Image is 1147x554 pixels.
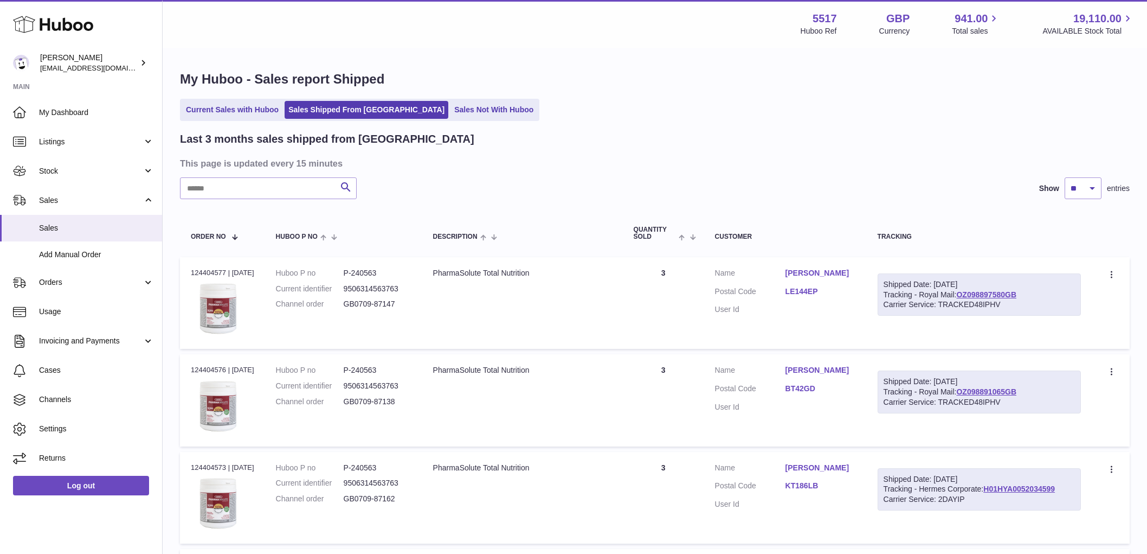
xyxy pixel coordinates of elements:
a: BT42GD [785,384,856,394]
h2: Last 3 months sales shipped from [GEOGRAPHIC_DATA] [180,132,474,147]
span: Sales [39,195,143,206]
span: Total sales [952,26,1000,36]
a: [PERSON_NAME] [785,365,856,375]
span: entries [1107,183,1130,194]
dt: Current identifier [276,284,344,294]
div: Currency [879,26,910,36]
div: Customer [715,233,856,240]
dt: Huboo P no [276,268,344,278]
dt: Name [715,463,785,476]
span: Invoicing and Payments [39,336,143,346]
dt: User Id [715,499,785,510]
dd: 9506314563763 [344,478,411,488]
span: Returns [39,453,154,463]
dd: GB0709-87138 [344,397,411,407]
span: AVAILABLE Stock Total [1042,26,1134,36]
a: Sales Shipped From [GEOGRAPHIC_DATA] [285,101,448,119]
div: Tracking - Royal Mail: [878,371,1081,413]
span: Cases [39,365,154,375]
span: Description [433,233,478,240]
strong: 5517 [813,11,837,26]
dt: Huboo P no [276,365,344,375]
span: Quantity Sold [634,226,676,240]
span: Add Manual Order [39,250,154,260]
td: 3 [623,452,704,544]
img: 55171654161492.png [191,379,245,433]
dt: Channel order [276,397,344,407]
label: Show [1039,183,1059,194]
dd: 9506314563763 [344,381,411,391]
a: KT186LB [785,481,856,491]
a: [PERSON_NAME] [785,463,856,473]
div: Shipped Date: [DATE] [884,474,1075,485]
div: Tracking [878,233,1081,240]
span: [EMAIL_ADDRESS][DOMAIN_NAME] [40,63,159,72]
a: Log out [13,476,149,495]
dt: Channel order [276,494,344,504]
dd: P-240563 [344,365,411,375]
div: Huboo Ref [801,26,837,36]
a: OZ098897580GB [956,290,1016,299]
a: LE144EP [785,286,856,297]
span: Channels [39,394,154,405]
div: Tracking - Hermes Corporate: [878,468,1081,511]
div: Shipped Date: [DATE] [884,377,1075,387]
div: PharmaSolute Total Nutrition [433,463,612,473]
dt: Huboo P no [276,463,344,473]
dt: Current identifier [276,381,344,391]
dt: Current identifier [276,478,344,488]
div: Carrier Service: TRACKED48IPHV [884,300,1075,310]
dt: Name [715,268,785,281]
span: Stock [39,166,143,176]
dt: Channel order [276,299,344,309]
dt: Postal Code [715,384,785,397]
span: Order No [191,233,226,240]
a: OZ098891065GB [956,387,1016,396]
div: [PERSON_NAME] [40,53,138,73]
span: 19,110.00 [1073,11,1122,26]
td: 3 [623,354,704,446]
a: Current Sales with Huboo [182,101,282,119]
div: Carrier Service: TRACKED48IPHV [884,397,1075,407]
dt: User Id [715,402,785,412]
img: 55171654161492.png [191,281,245,335]
td: 3 [623,257,704,349]
div: 124404577 | [DATE] [191,268,254,278]
a: [PERSON_NAME] [785,268,856,278]
div: PharmaSolute Total Nutrition [433,365,612,375]
dd: GB0709-87162 [344,494,411,504]
img: 55171654161492.png [191,476,245,530]
div: PharmaSolute Total Nutrition [433,268,612,278]
span: 941.00 [955,11,988,26]
img: alessiavanzwolle@hotmail.com [13,55,29,71]
a: 19,110.00 AVAILABLE Stock Total [1042,11,1134,36]
div: 124404576 | [DATE] [191,365,254,375]
dt: Name [715,365,785,378]
dd: P-240563 [344,268,411,278]
div: 124404573 | [DATE] [191,463,254,473]
h1: My Huboo - Sales report Shipped [180,71,1130,88]
a: H01HYA0052034599 [983,485,1055,493]
span: Listings [39,137,143,147]
h3: This page is updated every 15 minutes [180,157,1127,169]
strong: GBP [886,11,910,26]
span: Huboo P no [276,233,318,240]
dd: GB0709-87147 [344,299,411,309]
a: 941.00 Total sales [952,11,1000,36]
dt: User Id [715,304,785,315]
dd: P-240563 [344,463,411,473]
dt: Postal Code [715,286,785,300]
span: Orders [39,277,143,288]
span: Settings [39,424,154,434]
span: Sales [39,223,154,233]
dd: 9506314563763 [344,284,411,294]
span: Usage [39,307,154,317]
span: My Dashboard [39,107,154,118]
a: Sales Not With Huboo [450,101,537,119]
div: Shipped Date: [DATE] [884,279,1075,290]
div: Carrier Service: 2DAYIP [884,494,1075,505]
div: Tracking - Royal Mail: [878,273,1081,316]
dt: Postal Code [715,481,785,494]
